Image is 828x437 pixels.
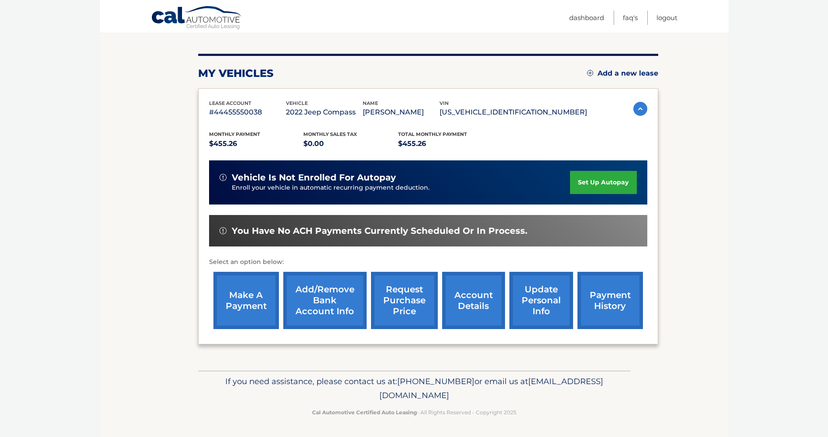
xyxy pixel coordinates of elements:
a: Cal Automotive [151,6,243,31]
span: Total Monthly Payment [398,131,467,137]
img: accordion-active.svg [633,102,647,116]
span: lease account [209,100,251,106]
a: Logout [656,10,677,25]
span: Monthly sales Tax [303,131,357,137]
a: account details [442,272,505,329]
p: #44455550038 [209,106,286,118]
p: $455.26 [398,138,493,150]
p: If you need assistance, please contact us at: or email us at [204,375,625,402]
p: - All Rights Reserved - Copyright 2025 [204,408,625,417]
strong: Cal Automotive Certified Auto Leasing [312,409,417,416]
a: make a payment [213,272,279,329]
p: Enroll your vehicle in automatic recurring payment deduction. [232,183,570,193]
img: add.svg [587,70,593,76]
span: [EMAIL_ADDRESS][DOMAIN_NAME] [379,376,603,400]
span: vehicle is not enrolled for autopay [232,172,396,183]
span: [PHONE_NUMBER] [397,376,474,386]
a: Add a new lease [587,69,658,78]
a: set up autopay [570,171,636,194]
span: vin [440,100,449,106]
span: vehicle [286,100,308,106]
span: name [363,100,378,106]
a: Add/Remove bank account info [283,272,367,329]
span: You have no ACH payments currently scheduled or in process. [232,225,527,236]
p: [US_VEHICLE_IDENTIFICATION_NUMBER] [440,106,587,118]
img: alert-white.svg [220,227,227,234]
a: update personal info [509,272,573,329]
img: alert-white.svg [220,174,227,181]
a: FAQ's [623,10,638,25]
p: $0.00 [303,138,398,150]
a: Dashboard [569,10,604,25]
p: $455.26 [209,138,304,150]
a: payment history [577,272,643,329]
h2: my vehicles [198,67,274,80]
a: request purchase price [371,272,438,329]
p: Select an option below: [209,257,647,267]
p: 2022 Jeep Compass [286,106,363,118]
p: [PERSON_NAME] [363,106,440,118]
span: Monthly Payment [209,131,260,137]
